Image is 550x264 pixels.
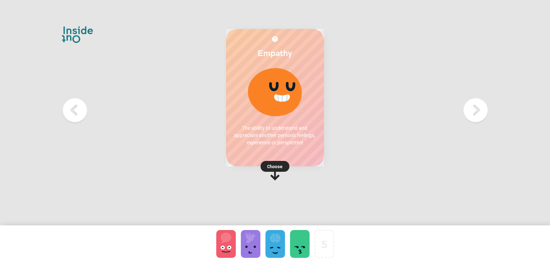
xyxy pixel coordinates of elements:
h2: Empathy [233,48,316,58]
img: More about Empathy [272,36,278,42]
img: Previous [60,96,89,125]
p: The ability to understand and appreciate another person's feelings, experience or perspective [233,124,316,146]
p: Choose [226,163,324,170]
img: Next [461,96,490,125]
